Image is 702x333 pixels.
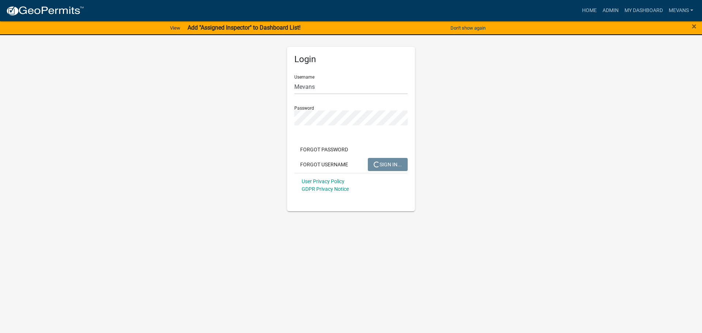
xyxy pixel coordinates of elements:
[622,4,666,18] a: My Dashboard
[302,178,344,184] a: User Privacy Policy
[448,22,488,34] button: Don't show again
[167,22,183,34] a: View
[294,143,354,156] button: Forgot Password
[579,4,600,18] a: Home
[188,24,301,31] strong: Add "Assigned Inspector" to Dashboard List!
[692,21,697,31] span: ×
[302,186,349,192] a: GDPR Privacy Notice
[374,161,402,167] span: SIGN IN...
[666,4,696,18] a: Mevans
[692,22,697,31] button: Close
[294,54,408,65] h5: Login
[368,158,408,171] button: SIGN IN...
[294,158,354,171] button: Forgot Username
[600,4,622,18] a: Admin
